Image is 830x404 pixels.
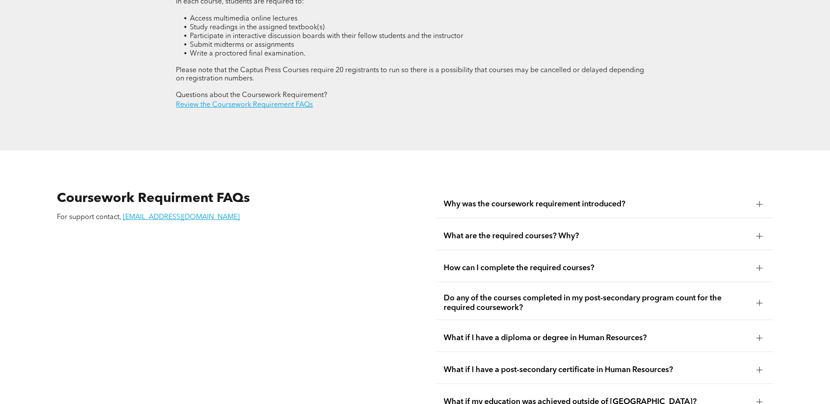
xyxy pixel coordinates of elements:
[444,333,749,343] span: What if I have a diploma or degree in Human Resources?
[176,67,644,82] span: Please note that the Captus Press Courses require 20 registrants to run so there is a possibility...
[444,293,749,313] span: Do any of the courses completed in my post-secondary program count for the required coursework?
[444,365,749,375] span: What if I have a post-secondary certificate in Human Resources?
[176,92,327,99] span: Questions about the Coursework Requirement?
[444,231,749,241] span: What are the required courses? Why?
[190,33,463,40] span: Participate in interactive discussion boards with their fellow students and the instructor
[190,15,298,22] span: Access multimedia online lectures
[190,42,294,49] span: Submit midterms or assignments
[57,214,121,221] span: For support contact,
[444,263,749,273] span: How can I complete the required courses?
[57,192,250,205] span: Coursework Requirment FAQs
[444,199,749,209] span: Why was the coursework requirement introduced?
[190,50,305,57] span: Write a proctored final examination.
[190,24,325,31] span: Study readings in the assigned textbook(s)
[123,214,240,221] a: [EMAIL_ADDRESS][DOMAIN_NAME]
[176,101,313,108] a: Review the Coursework Requirement FAQs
